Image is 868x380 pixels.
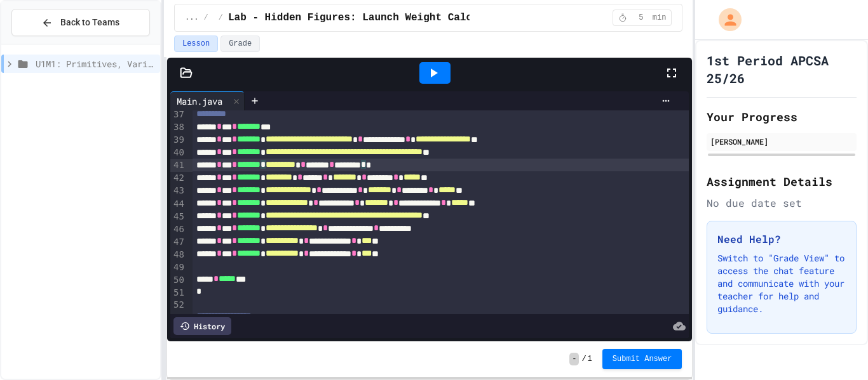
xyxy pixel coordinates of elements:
[220,36,260,52] button: Grade
[173,317,231,335] div: History
[228,10,509,25] span: Lab - Hidden Figures: Launch Weight Calculator
[631,13,651,23] span: 5
[170,236,186,249] div: 47
[707,173,857,190] h2: Assignment Details
[170,147,186,159] div: 40
[588,354,592,364] span: 1
[170,185,186,197] div: 43
[613,354,672,364] span: Submit Answer
[170,249,186,261] div: 48
[170,134,186,147] div: 39
[36,57,155,70] span: U1M1: Primitives, Variables, Basic I/O
[707,51,857,87] h1: 1st Period APCSA 25/26
[170,311,186,324] div: 53
[204,13,208,23] span: /
[60,16,119,29] span: Back to Teams
[653,13,667,23] span: min
[170,223,186,236] div: 46
[170,95,229,108] div: Main.java
[219,13,223,23] span: /
[717,252,846,315] p: Switch to "Grade View" to access the chat feature and communicate with your teacher for help and ...
[707,108,857,126] h2: Your Progress
[170,261,186,274] div: 49
[170,108,186,121] div: 37
[185,13,199,23] span: ...
[170,299,186,311] div: 52
[170,287,186,299] div: 51
[705,5,745,34] div: My Account
[602,349,682,369] button: Submit Answer
[717,232,846,247] h3: Need Help?
[170,159,186,172] div: 41
[174,36,218,52] button: Lesson
[710,136,853,147] div: [PERSON_NAME]
[170,172,186,185] div: 42
[170,274,186,287] div: 50
[170,198,186,211] div: 44
[11,9,150,36] button: Back to Teams
[569,353,579,365] span: -
[581,354,586,364] span: /
[170,211,186,223] div: 45
[707,195,857,211] div: No due date set
[170,121,186,134] div: 38
[170,91,245,110] div: Main.java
